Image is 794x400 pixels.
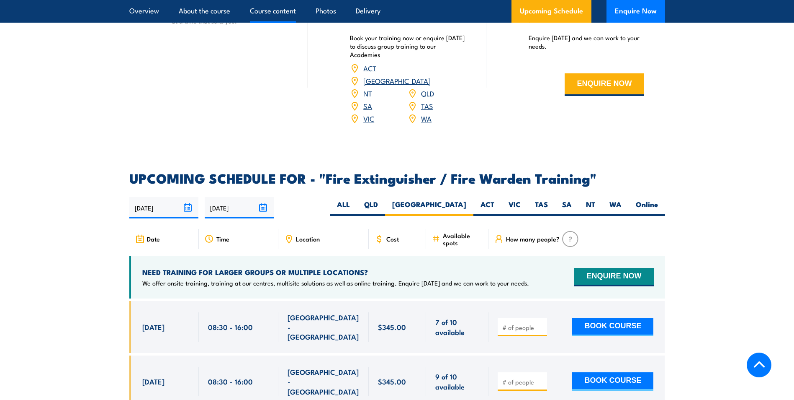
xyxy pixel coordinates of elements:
p: Enquire [DATE] and we can work to your needs. [529,34,644,50]
span: [DATE] [142,322,164,332]
span: How many people? [506,235,560,242]
input: # of people [502,378,544,386]
label: TAS [528,200,555,216]
span: [GEOGRAPHIC_DATA] - [GEOGRAPHIC_DATA] [288,367,360,396]
h4: NEED TRAINING FOR LARGER GROUPS OR MULTIPLE LOCATIONS? [142,268,529,277]
a: [GEOGRAPHIC_DATA] [363,75,431,86]
span: Available spots [443,232,483,246]
button: BOOK COURSE [572,318,653,336]
a: TAS [421,101,433,111]
span: Location [296,235,320,242]
span: 7 of 10 available [435,317,479,337]
span: Date [147,235,160,242]
input: From date [129,197,198,218]
input: To date [205,197,274,218]
span: $345.00 [378,322,406,332]
span: Time [216,235,229,242]
a: NT [363,88,372,98]
span: [GEOGRAPHIC_DATA] - [GEOGRAPHIC_DATA] [288,312,360,342]
span: [DATE] [142,377,164,386]
a: WA [421,113,432,123]
a: SA [363,101,372,111]
label: ALL [330,200,357,216]
span: 08:30 - 16:00 [208,377,253,386]
span: $345.00 [378,377,406,386]
button: ENQUIRE NOW [574,268,653,286]
h2: UPCOMING SCHEDULE FOR - "Fire Extinguisher / Fire Warden Training" [129,172,665,184]
label: ACT [473,200,501,216]
button: ENQUIRE NOW [565,73,644,96]
label: QLD [357,200,385,216]
p: Book your training now or enquire [DATE] to discuss group training to our Academies [350,34,465,59]
p: We offer onsite training, training at our centres, multisite solutions as well as online training... [142,279,529,287]
label: SA [555,200,579,216]
a: VIC [363,113,374,123]
label: WA [602,200,629,216]
label: VIC [501,200,528,216]
label: [GEOGRAPHIC_DATA] [385,200,473,216]
span: Cost [386,235,399,242]
a: ACT [363,63,376,73]
button: BOOK COURSE [572,372,653,391]
span: 08:30 - 16:00 [208,322,253,332]
label: NT [579,200,602,216]
label: Online [629,200,665,216]
span: 9 of 10 available [435,371,479,391]
a: QLD [421,88,434,98]
input: # of people [502,323,544,332]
